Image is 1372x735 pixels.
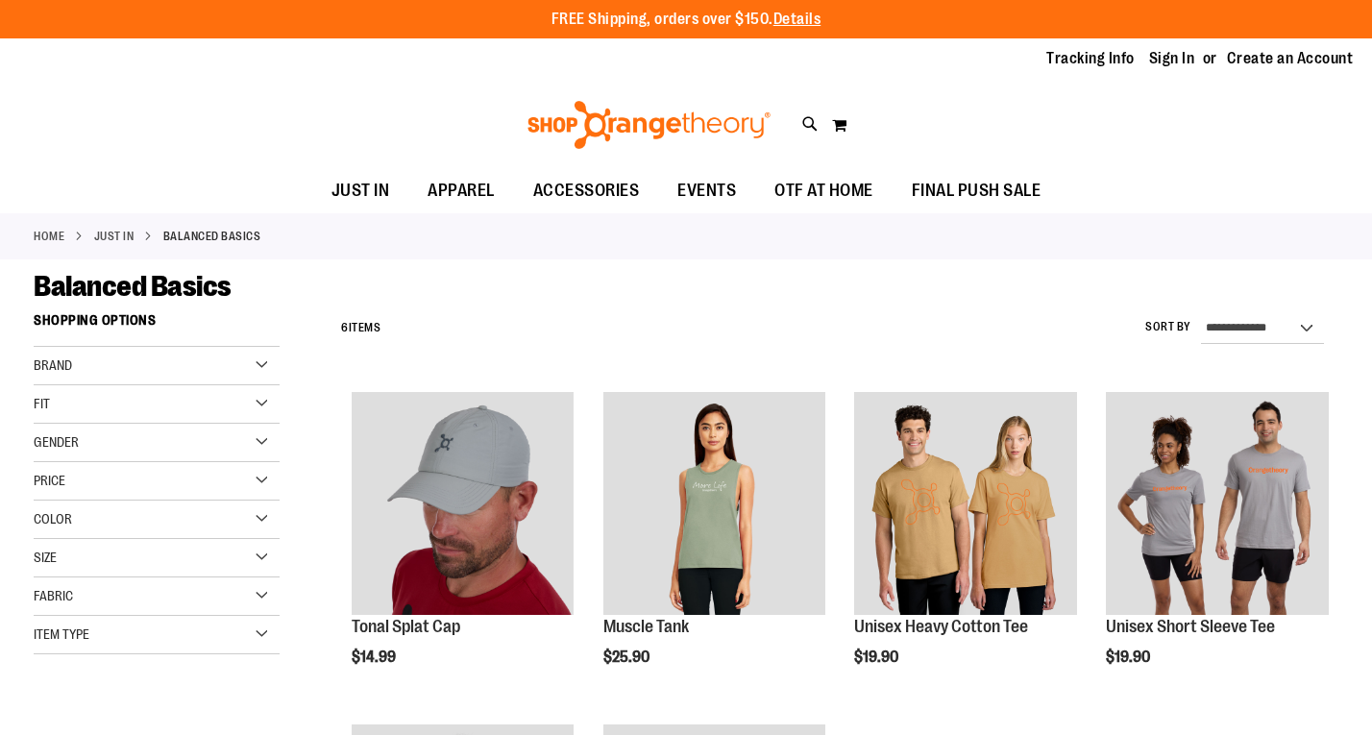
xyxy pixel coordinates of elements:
[603,649,652,666] span: $25.90
[603,617,689,636] a: Muscle Tank
[34,304,280,347] strong: Shopping Options
[352,649,399,666] span: $14.99
[1096,382,1338,714] div: product
[854,649,901,666] span: $19.90
[525,101,773,149] img: Shop Orangetheory
[603,392,826,615] img: Muscle Tank
[854,392,1077,615] img: Unisex Heavy Cotton Tee
[774,169,873,212] span: OTF AT HOME
[677,169,736,212] span: EVENTS
[533,169,640,212] span: ACCESSORIES
[34,228,64,245] a: Home
[34,357,72,373] span: Brand
[1106,392,1329,618] a: Unisex Short Sleeve Tee
[331,169,390,212] span: JUST IN
[845,382,1087,714] div: product
[755,169,893,213] a: OTF AT HOME
[1227,48,1354,69] a: Create an Account
[1145,319,1191,335] label: Sort By
[34,270,232,303] span: Balanced Basics
[854,617,1028,636] a: Unisex Heavy Cotton Tee
[34,473,65,488] span: Price
[1106,649,1153,666] span: $19.90
[352,392,575,618] a: Product image for Grey Tonal Splat Cap
[893,169,1061,213] a: FINAL PUSH SALE
[352,617,460,636] a: Tonal Splat Cap
[1106,392,1329,615] img: Unisex Short Sleeve Tee
[34,626,89,642] span: Item Type
[34,550,57,565] span: Size
[34,434,79,450] span: Gender
[1046,48,1135,69] a: Tracking Info
[428,169,495,212] span: APPAREL
[34,511,72,527] span: Color
[1149,48,1195,69] a: Sign In
[408,169,514,213] a: APPAREL
[658,169,755,213] a: EVENTS
[34,588,73,603] span: Fabric
[854,392,1077,618] a: Unisex Heavy Cotton Tee
[94,228,135,245] a: JUST IN
[34,396,50,411] span: Fit
[342,382,584,714] div: product
[341,313,380,343] h2: Items
[773,11,821,28] a: Details
[603,392,826,618] a: Muscle Tank
[163,228,261,245] strong: Balanced Basics
[352,392,575,615] img: Product image for Grey Tonal Splat Cap
[1106,617,1275,636] a: Unisex Short Sleeve Tee
[912,169,1041,212] span: FINAL PUSH SALE
[514,169,659,213] a: ACCESSORIES
[312,169,409,212] a: JUST IN
[594,382,836,714] div: product
[341,321,349,334] span: 6
[551,9,821,31] p: FREE Shipping, orders over $150.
